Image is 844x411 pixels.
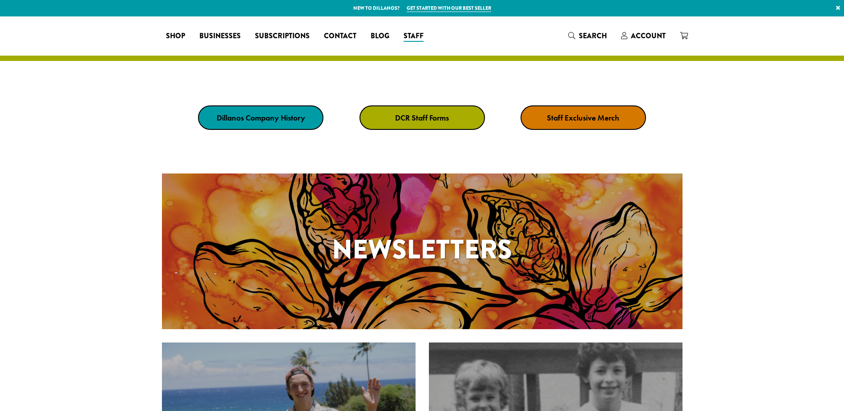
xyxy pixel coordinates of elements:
a: Shop [159,29,192,43]
span: Businesses [199,31,241,42]
span: Staff [404,31,424,42]
strong: DCR Staff Forms [395,113,449,123]
span: Contact [324,31,356,42]
span: Account [631,31,666,41]
a: DCR Staff Forms [359,105,485,130]
a: Newsletters [162,173,682,329]
a: Staff Exclusive Merch [521,105,646,130]
a: Search [561,28,614,43]
a: Dillanos Company History [198,105,323,130]
strong: Staff Exclusive Merch [547,113,619,123]
span: Search [579,31,607,41]
span: Shop [166,31,185,42]
a: Staff [396,29,431,43]
span: Subscriptions [255,31,310,42]
strong: Dillanos Company History [217,113,305,123]
h1: Newsletters [162,230,682,270]
a: Get started with our best seller [407,4,491,12]
span: Blog [371,31,389,42]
